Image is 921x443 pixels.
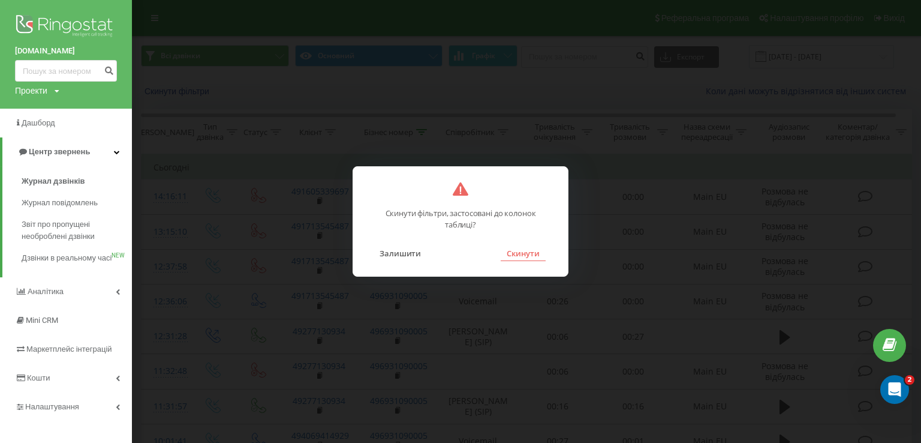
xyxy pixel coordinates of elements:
a: Звіт про пропущені необроблені дзвінки [22,214,132,247]
span: Маркетплейс інтеграцій [26,345,112,354]
iframe: Intercom live chat [880,375,909,404]
a: [DOMAIN_NAME] [15,45,117,57]
span: Звіт про пропущені необроблені дзвінки [22,218,126,243]
a: Дзвінки в реальному часіNEW [22,247,132,269]
span: Налаштування [25,402,79,411]
span: Журнал повідомлень [22,197,98,209]
span: Дзвінки в реальному часі [22,252,112,264]
span: Центр звернень [29,147,90,156]
a: Журнал повідомлень [22,192,132,214]
span: Журнал дзвінків [22,175,85,187]
a: Центр звернень [2,137,132,166]
p: Скинути фільтри, застосовані до колонок таблиці? [384,196,537,231]
span: Аналiтика [28,287,64,296]
span: Дашборд [22,118,55,127]
span: Кошти [27,373,50,382]
span: 2 [905,375,914,385]
div: Проекти [15,85,47,97]
img: Ringostat logo [15,12,117,42]
span: Mini CRM [26,316,58,325]
a: Журнал дзвінків [22,170,132,192]
input: Пошук за номером [15,60,117,82]
button: Скинути [501,246,546,261]
button: Залишити [374,246,427,261]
